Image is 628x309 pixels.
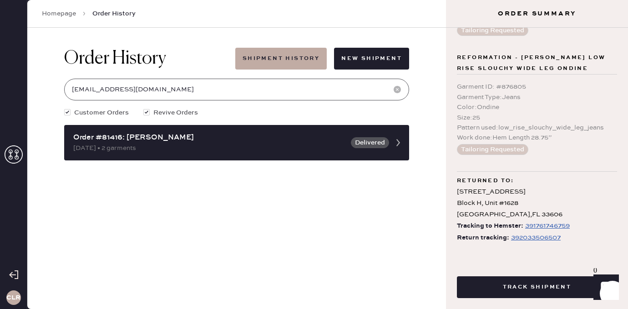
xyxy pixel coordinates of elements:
button: Tailoring Requested [457,25,528,36]
div: Size : 25 [457,113,617,123]
span: Tracking to Hemster: [457,220,523,232]
div: Order #81416: [PERSON_NAME] [73,132,345,143]
input: Search by order number, customer name, email or phone number [64,79,409,100]
div: Color : Ondine [457,102,617,112]
div: https://www.fedex.com/apps/fedextrack/?tracknumbers=392033506507&cntry_code=US [511,232,561,243]
span: Order History [92,9,136,18]
button: New Shipment [334,48,409,70]
h1: Order History [64,48,166,70]
h3: CLR [6,294,20,301]
span: Returned to: [457,175,514,186]
div: Work done : Hem Length 28.75” [457,133,617,143]
a: Track Shipment [457,282,617,291]
span: Return tracking: [457,232,509,244]
h3: Order Summary [446,9,628,18]
span: Revive Orders [153,108,198,118]
a: 392033506507 [509,232,561,244]
span: Reformation - [PERSON_NAME] Low Rise Slouchy Wide Leg Ondine [457,52,617,74]
a: 391761746759 [523,220,570,232]
button: Delivered [351,137,389,148]
iframe: Front Chat [585,268,624,307]
button: Track Shipment [457,276,617,298]
div: [DATE] • 2 garments [73,143,345,153]
div: Garment ID : # 876805 [457,82,617,92]
div: Pattern used : low_rise_slouchy_wide_leg_jeans [457,123,617,133]
div: Garment Type : Jeans [457,92,617,102]
span: Customer Orders [74,108,129,118]
div: [STREET_ADDRESS] Block H, Unit #1628 [GEOGRAPHIC_DATA] , FL 33606 [457,186,617,221]
a: Homepage [42,9,76,18]
button: Shipment History [235,48,327,70]
div: https://www.fedex.com/apps/fedextrack/?tracknumbers=391761746759&cntry_code=US [525,220,570,231]
button: Tailoring Requested [457,144,528,155]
